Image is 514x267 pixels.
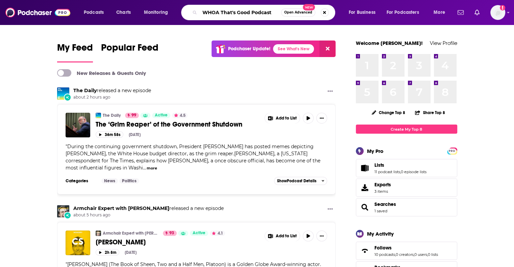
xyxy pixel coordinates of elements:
[125,113,139,118] a: 99
[490,5,505,20] span: Logged in as rarjune
[73,212,224,218] span: about 5 hours ago
[144,8,168,17] span: Monitoring
[57,205,69,217] img: Armchair Expert with Dax Shepard
[374,189,391,194] span: 3 items
[448,149,456,154] span: PRO
[434,8,445,17] span: More
[265,231,300,241] button: Show More Button
[358,203,372,212] a: Searches
[200,7,281,18] input: Search podcasts, credits, & more...
[210,231,225,236] button: 4.1
[358,183,372,192] span: Exports
[325,87,336,96] button: Show More Button
[281,8,315,17] button: Open AdvancedNew
[316,231,327,241] button: Show More Button
[382,7,429,18] button: open menu
[374,245,438,251] a: Follows
[356,242,457,260] span: Follows
[374,162,426,168] a: Lists
[367,148,384,154] div: My Pro
[64,94,71,101] div: New Episode
[101,178,118,184] a: News
[374,209,387,213] a: 1 saved
[356,198,457,216] span: Searches
[57,69,146,77] a: New Releases & Guests Only
[428,252,438,257] a: 0 lists
[96,231,101,236] img: Armchair Expert with Dax Shepard
[73,87,151,94] h3: released a new episode
[96,131,123,138] button: 36m 58s
[96,249,119,256] button: 2h 8m
[190,231,208,236] a: Active
[172,113,188,118] button: 4.5
[374,169,400,174] a: 11 podcast lists
[367,231,394,237] div: My Activity
[387,8,419,17] span: For Podcasters
[356,159,457,177] span: Lists
[472,7,482,18] a: Show notifications dropdown
[73,95,151,100] span: about 2 hours ago
[490,5,505,20] button: Show profile menu
[103,231,158,236] a: Armchair Expert with [PERSON_NAME]
[374,201,396,207] a: Searches
[395,252,396,257] span: ,
[66,178,96,184] h3: Categories
[358,246,372,256] a: Follows
[73,87,97,94] a: The Daily
[119,178,139,184] a: Politics
[228,46,270,52] p: Podchaser Update!
[316,113,327,124] button: Show More Button
[139,7,177,18] button: open menu
[147,165,157,171] button: more
[356,40,423,46] a: Welcome [PERSON_NAME]!
[66,143,320,171] span: "
[325,205,336,214] button: Show More Button
[374,182,391,188] span: Exports
[265,113,300,124] button: Show More Button
[500,5,505,10] svg: Add a profile image
[349,8,375,17] span: For Business
[284,11,312,14] span: Open Advanced
[276,234,297,239] span: Add to List
[430,40,457,46] a: View Profile
[358,163,372,173] a: Lists
[400,169,401,174] span: ,
[66,231,90,255] img: Charlie Sheen
[103,113,121,118] a: The Daily
[66,113,90,137] a: The ‘Grim Reaper’ of the Government Shutdown
[276,116,297,121] span: Add to List
[415,106,445,119] button: Share Top 8
[96,120,242,129] span: The ‘Grim Reaper’ of the Government Shutdown
[116,8,131,17] span: Charts
[79,7,113,18] button: open menu
[344,7,384,18] button: open menu
[57,87,69,100] img: The Daily
[163,231,177,236] a: 93
[101,42,158,62] a: Popular Feed
[112,7,135,18] a: Charts
[152,113,170,118] a: Active
[427,252,428,257] span: ,
[101,42,158,57] span: Popular Feed
[396,252,414,257] a: 0 creators
[5,6,70,19] img: Podchaser - Follow, Share and Rate Podcasts
[401,169,426,174] a: 0 episode lists
[193,230,205,237] span: Active
[374,162,384,168] span: Lists
[73,205,169,211] a: Armchair Expert with Dax Shepard
[96,238,260,246] a: [PERSON_NAME]
[84,8,104,17] span: Podcasts
[96,120,260,129] a: The ‘Grim Reaper’ of the Government Shutdown
[73,205,224,212] h3: released a new episode
[448,148,456,153] a: PRO
[125,250,137,255] div: [DATE]
[274,177,327,185] button: ShowPodcast Details
[169,230,174,237] span: 93
[66,143,320,171] span: During the continuing government shutdown, President [PERSON_NAME] has posted memes depicting [PE...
